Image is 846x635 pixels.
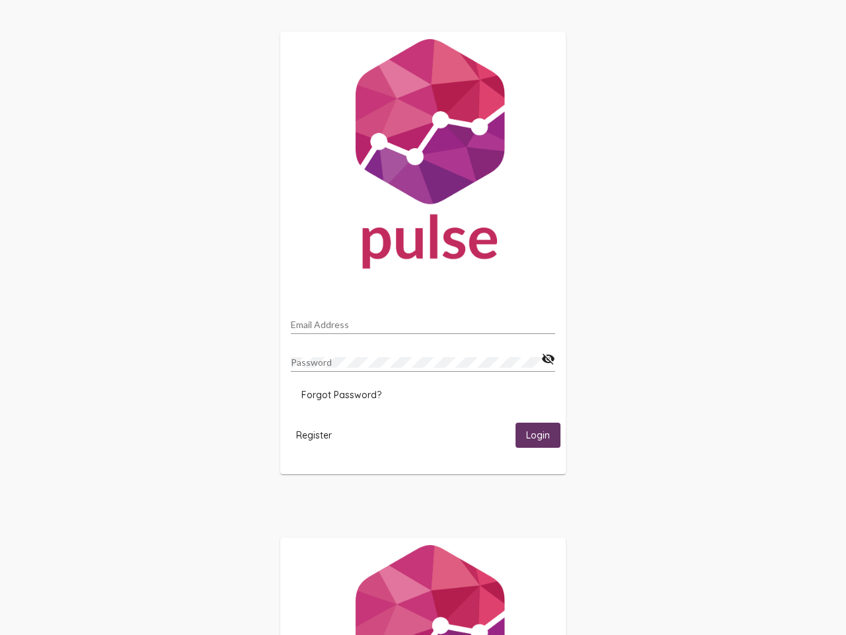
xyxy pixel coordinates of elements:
button: Register [286,423,342,447]
span: Forgot Password? [301,389,381,401]
button: Login [516,423,560,447]
img: Pulse For Good Logo [280,32,566,282]
mat-icon: visibility_off [541,351,555,367]
span: Register [296,429,332,441]
span: Login [526,430,550,442]
button: Forgot Password? [291,383,392,407]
